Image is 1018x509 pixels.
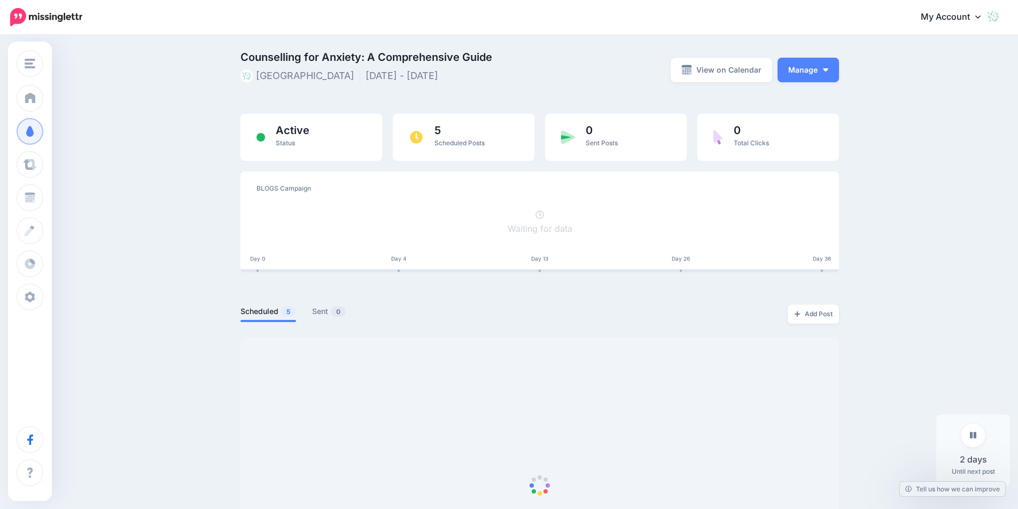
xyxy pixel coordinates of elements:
[734,125,769,136] span: 0
[806,255,838,262] div: Day 36
[383,255,415,262] div: Day 4
[508,209,572,234] a: Waiting for data
[25,59,35,68] img: menu.png
[713,130,723,145] img: pointer-purple.png
[561,130,575,144] img: paper-plane-green.png
[788,304,839,324] a: Add Post
[240,52,634,62] span: Counselling for Anxiety: A Comprehensive Guide
[960,453,987,466] span: 2 days
[281,307,296,317] span: 5
[331,307,346,317] span: 0
[240,68,360,84] li: [GEOGRAPHIC_DATA]
[823,68,828,72] img: arrow-down-white.png
[794,311,801,317] img: plus-grey-dark.png
[586,125,618,136] span: 0
[276,125,309,136] span: Active
[10,8,82,26] img: Missinglettr
[936,414,1010,485] div: Until next post
[434,125,485,136] span: 5
[240,305,296,318] a: Scheduled5
[312,305,346,318] a: Sent0
[409,130,424,145] img: clock.png
[681,65,692,75] img: calendar-grey-darker.png
[900,482,1005,496] a: Tell us how we can improve
[434,139,485,147] span: Scheduled Posts
[778,58,839,82] button: Manage
[257,182,823,195] div: BLOGS Campaign
[734,139,769,147] span: Total Clicks
[910,4,1002,30] a: My Account
[665,255,697,262] div: Day 26
[671,58,772,82] a: View on Calendar
[524,255,556,262] div: Day 13
[242,255,274,262] div: Day 0
[276,139,295,147] span: Status
[366,68,444,84] li: [DATE] - [DATE]
[586,139,618,147] span: Sent Posts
